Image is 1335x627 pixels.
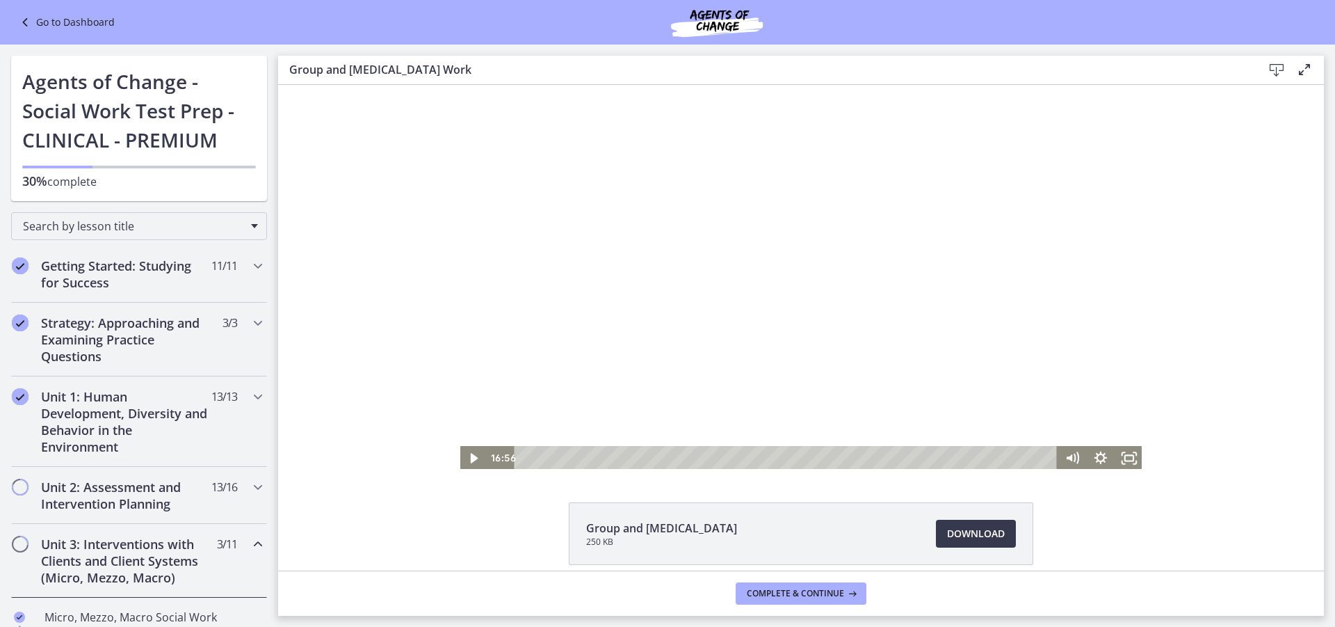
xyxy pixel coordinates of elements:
span: 3 / 11 [217,536,237,553]
button: Mute [779,361,808,386]
button: Fullscreen [836,361,865,386]
i: Completed [12,388,29,405]
iframe: Video Lesson [278,85,1324,470]
p: complete [22,173,256,190]
a: Go to Dashboard [17,14,115,31]
h3: Group and [MEDICAL_DATA] Work [289,61,1240,78]
i: Completed [12,315,29,331]
img: Agents of Change [633,6,800,39]
h2: Unit 3: Interventions with Clients and Client Systems (Micro, Mezzo, Macro) [41,536,211,586]
i: Completed [14,612,25,623]
span: 13 / 13 [211,388,237,405]
h1: Agents of Change - Social Work Test Prep - CLINICAL - PREMIUM [22,67,256,154]
i: Completed [12,257,29,274]
div: Search by lesson title [11,212,267,240]
span: Download [947,525,1005,542]
span: 250 KB [586,537,737,548]
span: Complete & continue [747,588,844,599]
a: Download [936,520,1016,548]
span: Group and [MEDICAL_DATA] [586,520,737,537]
h2: Getting Started: Studying for Success [41,257,211,291]
button: Complete & continue [736,582,866,605]
span: Search by lesson title [23,219,244,234]
span: 30% [22,173,47,189]
h2: Strategy: Approaching and Examining Practice Questions [41,315,211,365]
h2: Unit 2: Assessment and Intervention Planning [41,479,211,512]
span: 3 / 3 [222,315,237,331]
h2: Unit 1: Human Development, Diversity and Behavior in the Environment [41,388,211,455]
span: 13 / 16 [211,479,237,495]
button: Show settings menu [808,361,836,386]
span: 11 / 11 [211,257,237,274]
